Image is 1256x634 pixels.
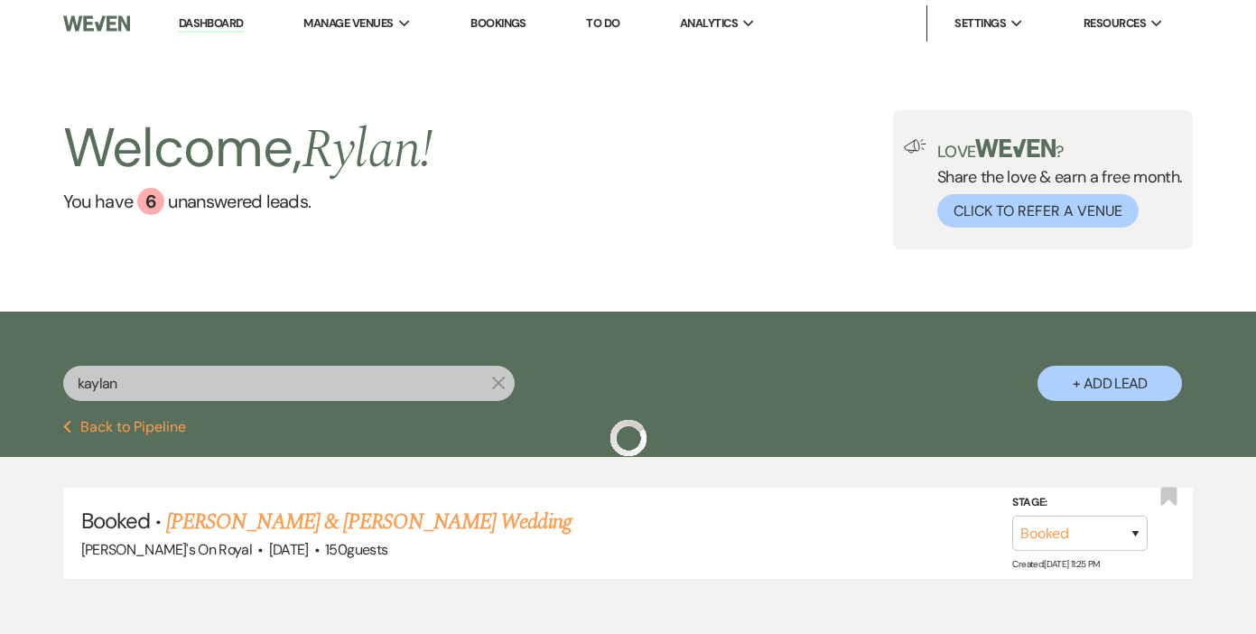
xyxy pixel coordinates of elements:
[81,540,253,559] span: [PERSON_NAME]'s On Royal
[680,14,738,33] span: Analytics
[610,420,647,456] img: loading spinner
[63,110,433,188] h2: Welcome,
[904,139,926,154] img: loud-speaker-illustration.svg
[1084,14,1146,33] span: Resources
[937,194,1139,228] button: Click to Refer a Venue
[179,15,244,33] a: Dashboard
[63,366,515,401] input: Search by name, event date, email address or phone number
[81,507,150,535] span: Booked
[137,188,164,215] div: 6
[63,5,131,42] img: Weven Logo
[166,506,571,538] a: [PERSON_NAME] & [PERSON_NAME] Wedding
[1037,366,1182,401] button: + Add Lead
[269,540,309,559] span: [DATE]
[937,139,1183,160] p: Love ?
[1012,493,1148,513] label: Stage:
[926,139,1183,228] div: Share the love & earn a free month.
[586,15,619,31] a: To Do
[63,188,433,215] a: You have 6 unanswered leads.
[470,15,526,31] a: Bookings
[1012,558,1099,570] span: Created: [DATE] 11:25 PM
[302,108,433,191] span: Rylan !
[303,14,393,33] span: Manage Venues
[975,139,1056,157] img: weven-logo-green.svg
[954,14,1006,33] span: Settings
[63,420,187,434] button: Back to Pipeline
[325,540,387,559] span: 150 guests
